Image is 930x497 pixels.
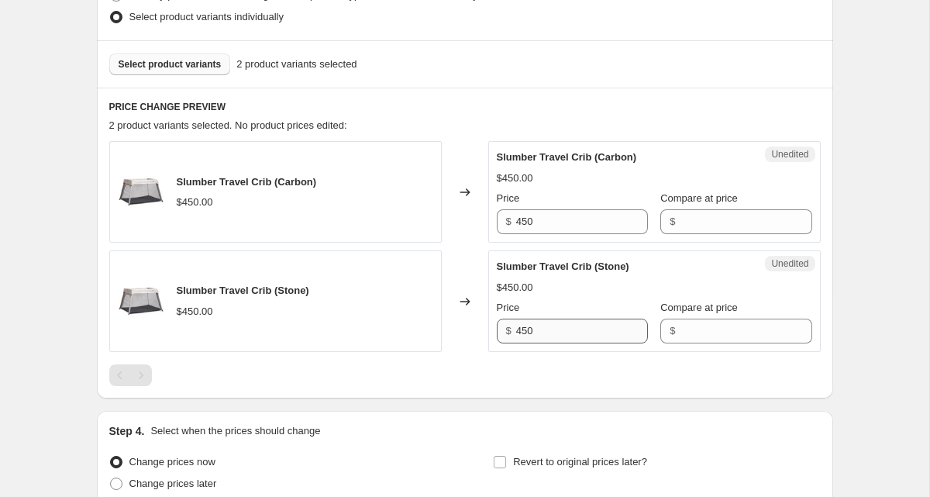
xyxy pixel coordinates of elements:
[771,257,808,270] span: Unedited
[129,11,284,22] span: Select product variants individually
[150,423,320,439] p: Select when the prices should change
[513,456,647,468] span: Revert to original prices later?
[497,302,520,313] span: Price
[129,478,217,489] span: Change prices later
[109,101,821,113] h6: PRICE CHANGE PREVIEW
[660,302,738,313] span: Compare at price
[497,171,533,186] div: $450.00
[506,216,511,227] span: $
[670,216,675,227] span: $
[497,192,520,204] span: Price
[497,261,629,272] span: Slumber Travel Crib (Stone)
[660,192,738,204] span: Compare at price
[177,285,309,296] span: Slumber Travel Crib (Stone)
[109,423,145,439] h2: Step 4.
[236,57,356,72] span: 2 product variants selected
[129,456,215,468] span: Change prices now
[109,364,152,386] nav: Pagination
[119,58,222,71] span: Select product variants
[177,195,213,210] div: $450.00
[670,325,675,337] span: $
[177,304,213,319] div: $450.00
[771,148,808,160] span: Unedited
[497,280,533,295] div: $450.00
[506,325,511,337] span: $
[118,278,164,325] img: Untitled-1_11fd04a2-2efe-4717-9371-e2bbe39d4f08_80x.jpg
[109,53,231,75] button: Select product variants
[118,169,164,216] img: Untitled-1_11fd04a2-2efe-4717-9371-e2bbe39d4f08_80x.jpg
[497,151,637,163] span: Slumber Travel Crib (Carbon)
[109,119,347,131] span: 2 product variants selected. No product prices edited:
[177,176,317,188] span: Slumber Travel Crib (Carbon)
